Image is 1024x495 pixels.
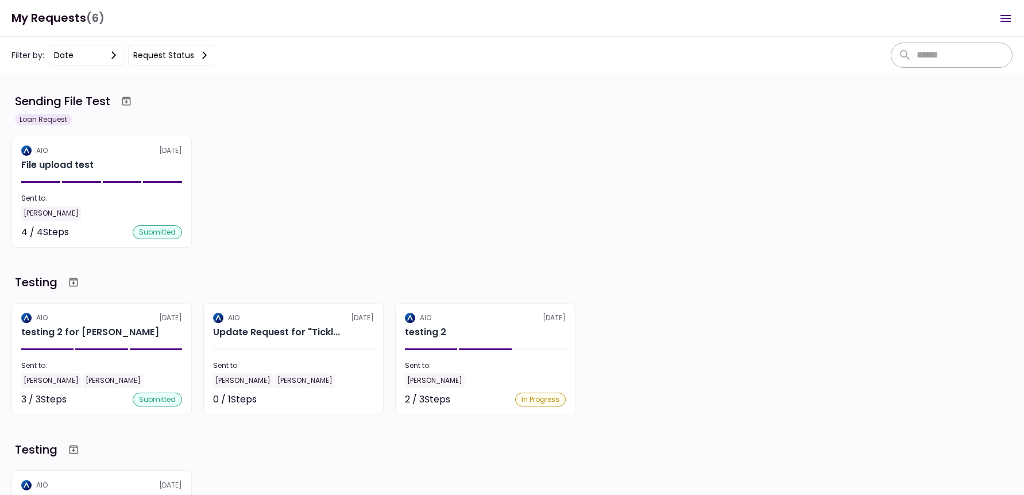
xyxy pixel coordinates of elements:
div: Sent to: [21,193,182,204]
div: [DATE] [213,313,374,323]
div: In Progress [515,393,566,406]
img: Partner logo [21,145,32,156]
div: [PERSON_NAME] [405,373,465,388]
div: Sent to: [405,360,566,371]
div: [DATE] [405,313,566,323]
div: AIO [36,313,48,323]
img: Partner logo [21,480,32,490]
button: Archive workflow [116,91,137,112]
div: [DATE] [21,145,182,156]
div: Sent to: [21,360,182,371]
div: [PERSON_NAME] [213,373,273,388]
div: [PERSON_NAME] [21,373,81,388]
div: date [54,49,74,62]
h2: File upload test [21,158,94,172]
span: (6) [86,6,105,30]
div: Loan Request [15,114,72,125]
div: submitted [133,393,182,406]
div: AIO [420,313,431,323]
div: Testing [15,274,57,291]
div: 2 / 3 Steps [405,393,450,406]
div: Update Request for "Tickler test" for Vasyl Shevchyk [213,325,340,339]
div: Testing [15,441,57,458]
button: Archive workflow [63,439,84,460]
button: Open menu [992,5,1019,32]
button: date [49,45,123,66]
div: testing 2 for Vasyl Shevchyk [21,325,159,339]
div: submitted [133,225,182,239]
div: [PERSON_NAME] [83,373,143,388]
div: Sent to: [213,360,374,371]
div: [PERSON_NAME] [21,206,81,221]
h2: testing 2 [405,325,446,339]
div: 3 / 3 Steps [21,393,67,406]
img: Partner logo [405,313,415,323]
div: [DATE] [21,480,182,490]
div: AIO [36,480,48,490]
div: [PERSON_NAME] [275,373,335,388]
img: Partner logo [21,313,32,323]
img: Partner logo [213,313,223,323]
div: 4 / 4 Steps [21,225,69,239]
div: Not started [322,393,374,406]
div: [DATE] [21,313,182,323]
div: Sending File Test [15,93,110,110]
div: 0 / 1 Steps [213,393,257,406]
button: Request status [128,45,214,66]
h1: My Requests [11,6,105,30]
div: AIO [36,145,48,156]
button: Archive workflow [63,272,84,293]
div: AIO [228,313,239,323]
div: Filter by: [11,45,214,66]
